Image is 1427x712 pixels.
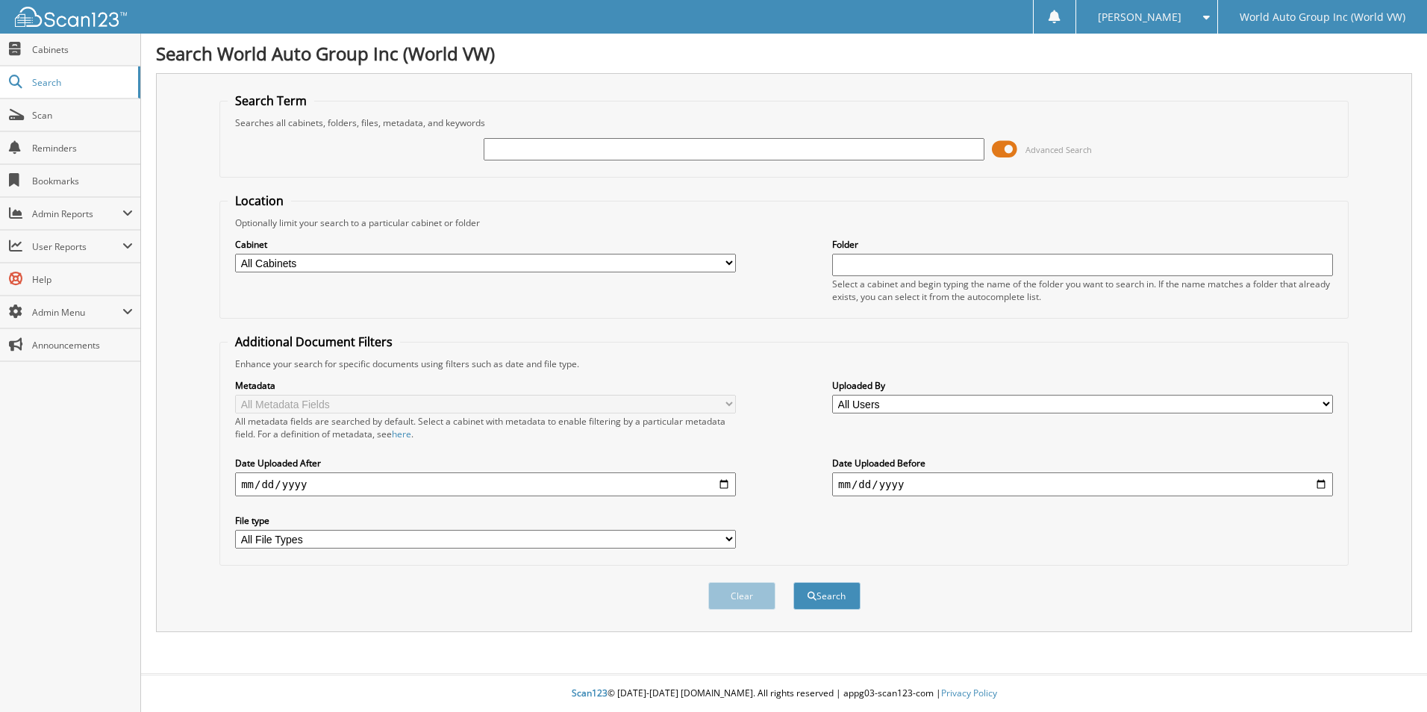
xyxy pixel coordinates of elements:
span: Bookmarks [32,175,133,187]
span: Cabinets [32,43,133,56]
span: Announcements [32,339,133,352]
label: Cabinet [235,238,736,251]
legend: Location [228,193,291,209]
div: Optionally limit your search to a particular cabinet or folder [228,216,1340,229]
span: Reminders [32,142,133,154]
span: User Reports [32,240,122,253]
span: [PERSON_NAME] [1098,13,1181,22]
a: here [392,428,411,440]
span: Help [32,273,133,286]
input: end [832,472,1333,496]
legend: Additional Document Filters [228,334,400,350]
label: Date Uploaded After [235,457,736,469]
label: Date Uploaded Before [832,457,1333,469]
div: Select a cabinet and begin typing the name of the folder you want to search in. If the name match... [832,278,1333,303]
label: Folder [832,238,1333,251]
label: File type [235,514,736,527]
img: scan123-logo-white.svg [15,7,127,27]
span: Scan [32,109,133,122]
div: All metadata fields are searched by default. Select a cabinet with metadata to enable filtering b... [235,415,736,440]
span: Scan123 [572,687,608,699]
span: Admin Reports [32,207,122,220]
div: Enhance your search for specific documents using filters such as date and file type. [228,357,1340,370]
input: start [235,472,736,496]
label: Uploaded By [832,379,1333,392]
span: Search [32,76,131,89]
button: Clear [708,582,775,610]
span: Advanced Search [1025,144,1092,155]
label: Metadata [235,379,736,392]
div: © [DATE]-[DATE] [DOMAIN_NAME]. All rights reserved | appg03-scan123-com | [141,675,1427,712]
button: Search [793,582,861,610]
a: Privacy Policy [941,687,997,699]
h1: Search World Auto Group Inc (World VW) [156,41,1412,66]
span: World Auto Group Inc (World VW) [1240,13,1405,22]
span: Admin Menu [32,306,122,319]
legend: Search Term [228,93,314,109]
div: Searches all cabinets, folders, files, metadata, and keywords [228,116,1340,129]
